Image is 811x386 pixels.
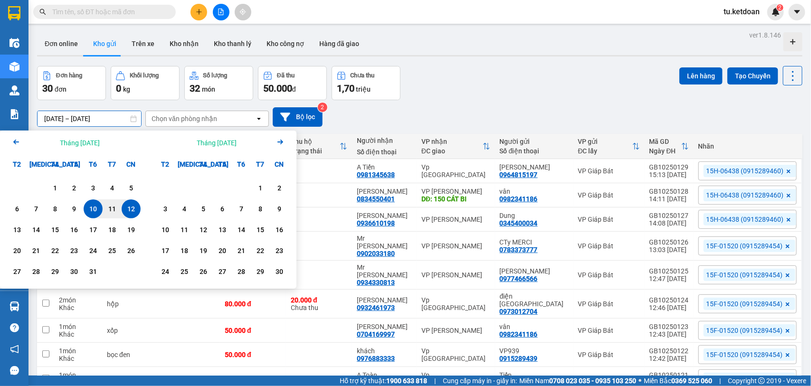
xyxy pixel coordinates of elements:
[573,134,645,159] th: Toggle SortBy
[500,347,569,355] div: VP939
[67,266,81,277] div: 30
[255,115,263,122] svg: open
[351,72,375,79] div: Chưa thu
[46,262,65,281] div: Choose Thứ Tư, tháng 10 29 2025. It's available.
[156,220,175,239] div: Choose Thứ Hai, tháng 11 10 2025. It's available.
[122,155,141,174] div: CN
[578,167,640,175] div: VP Giáp Bát
[578,242,640,250] div: VP Giáp Bát
[162,32,206,55] button: Kho nhận
[273,224,286,235] div: 16
[357,219,395,227] div: 0936610198
[239,9,246,15] span: aim
[124,245,138,256] div: 26
[124,182,138,194] div: 5
[500,147,569,155] div: Số điện thoại
[8,155,27,174] div: T2
[716,6,767,18] span: tu.ketdoan
[777,4,783,11] sup: 2
[122,241,141,260] div: Choose Chủ Nhật, tháng 10 26 2025. It's available.
[649,138,681,145] div: Mã GD
[649,296,689,304] div: GB10250124
[84,155,103,174] div: T6
[107,300,153,308] div: hộp
[156,262,175,281] div: Choose Thứ Hai, tháng 11 24 2025. It's available.
[213,220,232,239] div: Choose Thứ Năm, tháng 11 13 2025. It's available.
[273,182,286,194] div: 2
[178,224,191,235] div: 11
[251,220,270,239] div: Choose Thứ Bảy, tháng 11 15 2025. It's available.
[10,136,22,149] button: Previous month.
[194,262,213,281] div: Choose Thứ Tư, tháng 11 26 2025. It's available.
[232,220,251,239] div: Choose Thứ Sáu, tháng 11 14 2025. It's available.
[649,246,689,254] div: 13:03 [DATE]
[55,85,67,93] span: đơn
[86,203,100,215] div: 10
[103,179,122,198] div: Choose Thứ Bảy, tháng 10 4 2025. It's available.
[235,266,248,277] div: 28
[175,155,194,174] div: [MEDICAL_DATA]
[356,85,371,93] span: triệu
[259,32,312,55] button: Kho công nợ
[254,203,267,215] div: 8
[312,32,367,55] button: Hàng đã giao
[232,262,251,281] div: Choose Thứ Sáu, tháng 11 28 2025. It's available.
[270,155,289,174] div: CN
[124,224,138,235] div: 19
[500,212,569,219] div: Dung
[357,347,412,355] div: khách
[197,266,210,277] div: 26
[196,9,202,15] span: plus
[270,262,289,281] div: Choose Chủ Nhật, tháng 11 30 2025. It's available.
[10,345,19,354] span: notification
[8,262,27,281] div: Choose Thứ Hai, tháng 10 27 2025. It's available.
[59,296,97,304] div: 2 món
[105,182,119,194] div: 4
[500,246,538,254] div: 0783373777
[235,4,251,20] button: aim
[291,138,340,145] div: Thu hộ
[206,32,259,55] button: Kho thanh lý
[175,199,194,218] div: Choose Thứ Ba, tháng 11 4 2025. It's available.
[772,8,780,16] img: icon-new-feature
[421,296,490,311] div: Vp [GEOGRAPHIC_DATA]
[232,241,251,260] div: Choose Thứ Sáu, tháng 11 21 2025. It's available.
[500,219,538,227] div: 0345400034
[254,182,267,194] div: 1
[29,203,43,215] div: 7
[10,266,24,277] div: 27
[86,182,100,194] div: 3
[156,199,175,218] div: Choose Thứ Hai, tháng 11 3 2025. It's available.
[84,262,103,281] div: Choose Thứ Sáu, tháng 10 31 2025. It's available.
[273,107,323,127] button: Bộ lọc
[645,134,694,159] th: Toggle SortBy
[178,266,191,277] div: 25
[500,238,569,246] div: CTy MERCI
[251,241,270,260] div: Choose Thứ Bảy, tháng 11 22 2025. It's available.
[84,220,103,239] div: Choose Thứ Sáu, tháng 10 17 2025. It's available.
[197,203,210,215] div: 5
[421,327,490,334] div: VP [PERSON_NAME]
[8,199,27,218] div: Choose Thứ Hai, tháng 10 6 2025. It's available.
[277,72,295,79] div: Đã thu
[273,203,286,215] div: 9
[421,216,490,223] div: VP [PERSON_NAME]
[649,304,689,311] div: 12:46 [DATE]
[130,72,159,79] div: Khối lượng
[46,220,65,239] div: Choose Thứ Tư, tháng 10 15 2025. It's available.
[783,32,802,51] div: Tạo kho hàng mới
[194,155,213,174] div: T4
[500,292,569,308] div: điện hà nội
[27,220,46,239] div: Choose Thứ Ba, tháng 10 14 2025. It's available.
[156,155,175,174] div: T2
[27,155,46,174] div: [MEDICAL_DATA]
[254,245,267,256] div: 22
[225,351,281,358] div: 50.000 đ
[124,32,162,55] button: Trên xe
[124,203,138,215] div: 12
[213,241,232,260] div: Choose Thứ Năm, tháng 11 20 2025. It's available.
[84,241,103,260] div: Choose Thứ Sáu, tháng 10 24 2025. It's available.
[500,323,569,330] div: vân
[649,195,689,203] div: 14:11 [DATE]
[357,296,412,304] div: Vân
